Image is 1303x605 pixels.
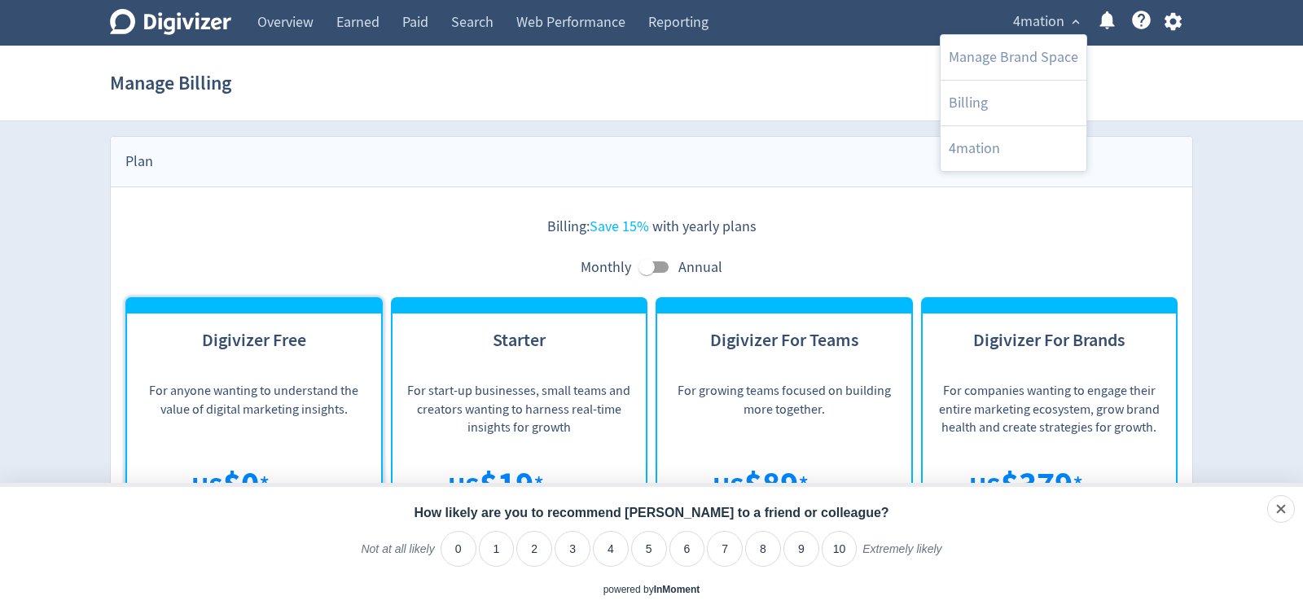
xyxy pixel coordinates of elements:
[783,531,819,567] li: 9
[654,584,700,595] a: InMoment
[441,531,476,567] li: 0
[862,541,941,569] label: Extremely likely
[555,531,590,567] li: 3
[1267,495,1295,523] div: Close survey
[941,81,1086,125] a: Billing
[631,531,667,567] li: 5
[941,35,1086,80] a: Manage Brand Space
[479,531,515,567] li: 1
[669,531,705,567] li: 6
[745,531,781,567] li: 8
[603,583,700,597] div: powered by inmoment
[361,541,434,569] label: Not at all likely
[593,531,629,567] li: 4
[516,531,552,567] li: 2
[941,126,1086,171] a: 4mation
[707,531,743,567] li: 7
[822,531,858,567] li: 10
